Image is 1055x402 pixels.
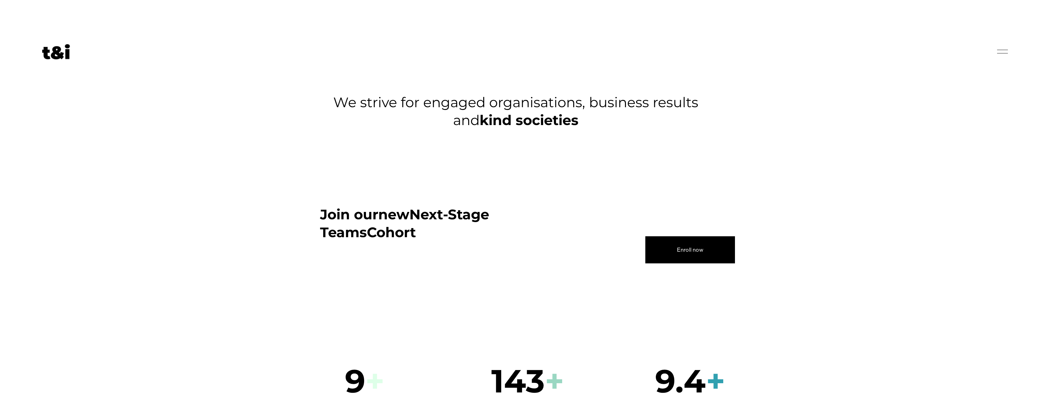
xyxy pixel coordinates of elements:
[320,206,378,223] strong: Join our
[545,361,564,400] strong: +
[42,44,70,59] img: Future of Work Experts
[365,361,384,400] strong: +
[480,112,578,128] strong: kind societies
[345,361,365,400] strong: 9
[320,93,712,129] h3: We strive for engaged organisations, business results and
[378,206,409,223] strong: new
[367,224,416,241] strong: Cohort
[655,361,706,400] strong: 9.4
[706,361,725,400] strong: +
[491,361,545,400] strong: 143
[645,236,735,263] a: Enroll now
